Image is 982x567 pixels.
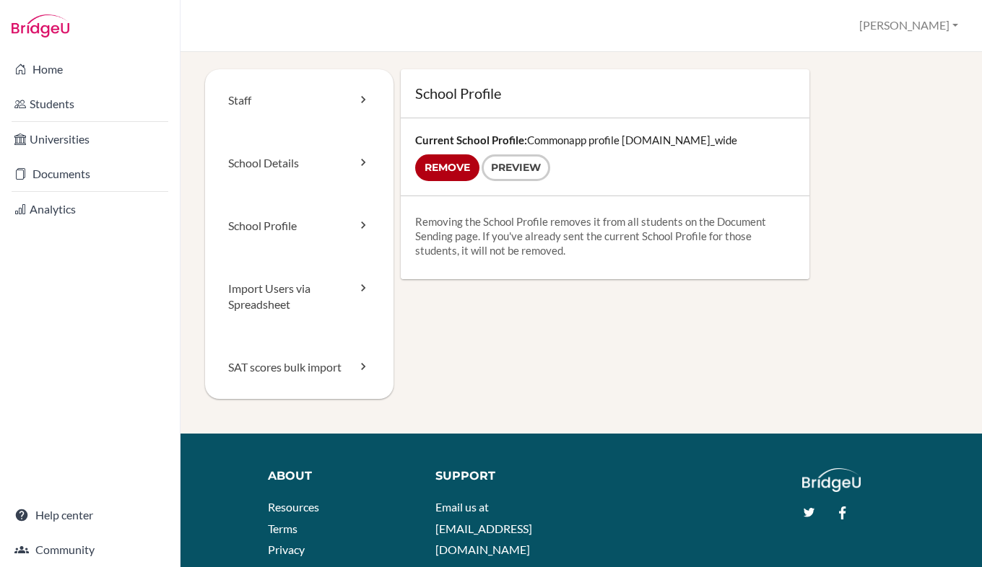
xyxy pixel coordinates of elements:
a: Staff [205,69,394,132]
a: Documents [3,159,177,188]
div: Support [435,468,571,485]
img: Bridge-U [12,14,69,38]
button: [PERSON_NAME] [853,12,965,39]
a: Import Users via Spreadsheet [205,258,394,337]
input: Remove [415,154,479,181]
p: Removing the School Profile removes it from all students on the Document Sending page. If you've ... [415,214,795,258]
a: Resources [268,500,319,514]
a: Help center [3,501,177,529]
a: Home [3,55,177,84]
a: Universities [3,125,177,154]
h1: School Profile [415,84,795,103]
a: School Profile [205,195,394,258]
img: logo_white@2x-f4f0deed5e89b7ecb1c2cc34c3e3d731f90f0f143d5ea2071677605dd97b5244.png [802,468,861,492]
a: Students [3,89,177,118]
div: About [268,468,414,485]
div: Commonapp profile [DOMAIN_NAME]_wide [401,118,809,195]
a: Community [3,535,177,564]
a: Privacy [268,542,305,556]
a: Terms [268,522,297,535]
strong: Current School Profile: [415,133,527,146]
a: Preview [482,154,550,181]
a: SAT scores bulk import [205,336,394,399]
a: School Details [205,132,394,195]
a: Email us at [EMAIL_ADDRESS][DOMAIN_NAME] [435,500,532,556]
a: Analytics [3,195,177,224]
